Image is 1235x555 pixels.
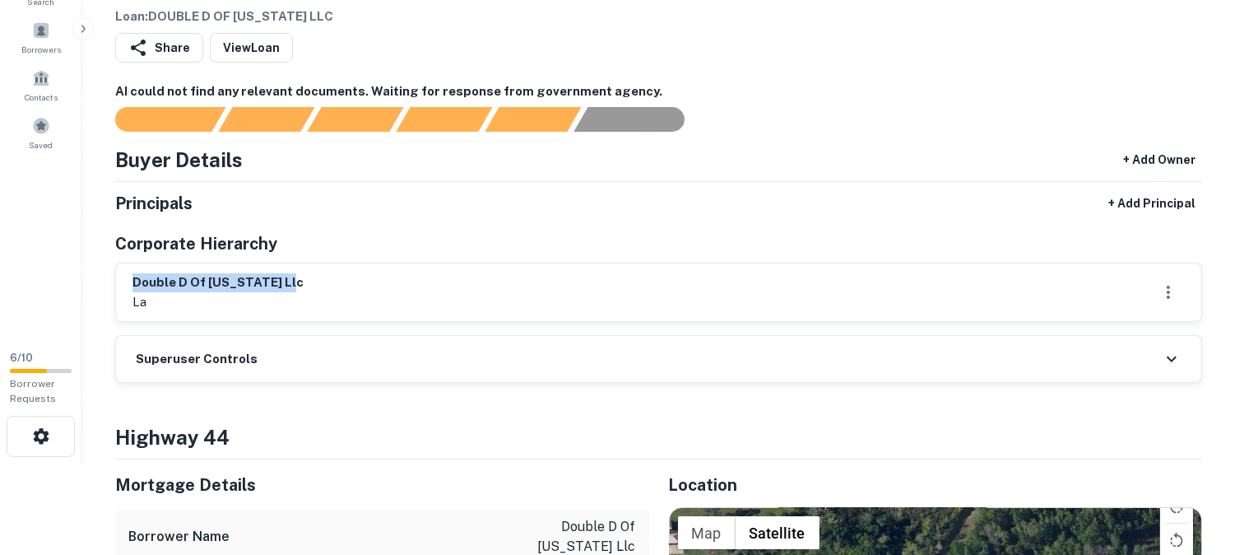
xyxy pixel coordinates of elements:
[1102,189,1202,218] button: + Add Principal
[210,33,293,63] a: ViewLoan
[21,43,61,56] span: Borrowers
[115,82,1202,101] h6: AI could not find any relevant documents. Waiting for response from government agency.
[5,63,77,107] a: Contacts
[115,473,649,497] h5: Mortgage Details
[128,527,230,547] h6: Borrower Name
[574,107,704,132] div: AI fulfillment process complete.
[218,107,314,132] div: Your request is received and processing...
[10,378,56,404] span: Borrower Requests
[25,91,58,104] span: Contacts
[95,107,219,132] div: Sending borrower request to AI...
[115,231,277,256] h5: Corporate Hierarchy
[5,110,77,155] a: Saved
[115,191,193,216] h5: Principals
[132,292,304,312] p: la
[1117,145,1202,175] button: + Add Owner
[396,107,492,132] div: Principals found, AI now looking for contact information...
[678,516,736,549] button: Show street map
[30,138,53,152] span: Saved
[5,15,77,59] a: Borrowers
[669,473,1203,497] h5: Location
[115,7,538,26] h6: Loan : DOUBLE D OF [US_STATE] LLC
[736,516,819,549] button: Show satellite imagery
[132,273,304,292] h6: double d of [US_STATE] llc
[115,422,1202,452] h4: highway 44
[136,350,258,369] h6: Superuser Controls
[10,352,33,364] span: 6 / 10
[115,33,203,63] button: Share
[485,107,581,132] div: Principals found, still searching for contact information. This may take time...
[307,107,403,132] div: Documents found, AI parsing details...
[115,145,243,175] h4: Buyer Details
[1153,423,1235,502] iframe: Chat Widget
